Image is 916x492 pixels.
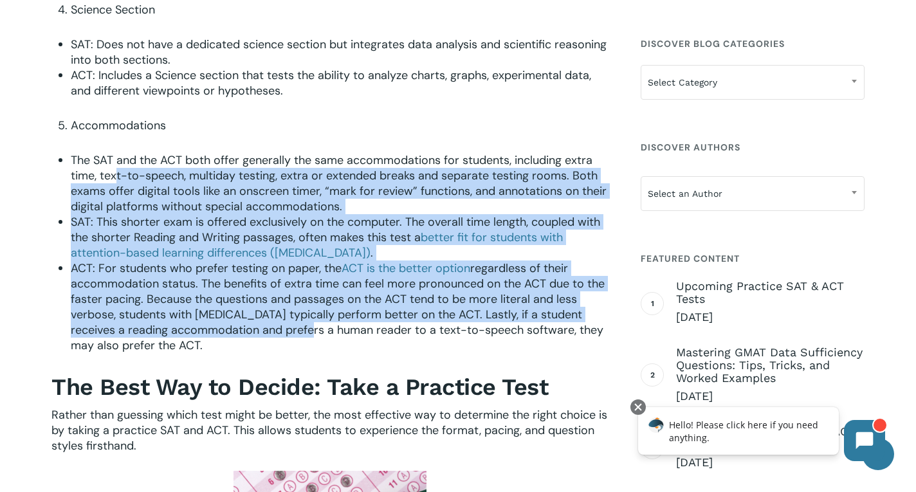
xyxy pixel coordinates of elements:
[71,260,605,353] span: regardless of their accommodation status. The benefits of extra time can feel more pronounced on ...
[71,118,166,133] span: Accommodations
[676,280,865,305] span: Upcoming Practice SAT & ACT Tests
[676,388,865,404] span: [DATE]
[71,37,607,68] span: SAT: Does not have a dedicated science section but integrates data analysis and scientific reason...
[371,245,373,260] span: .
[625,397,898,474] iframe: Chatbot
[71,68,591,98] span: ACT: Includes a Science section that tests the ability to analyze charts, graphs, experimental da...
[71,230,563,260] a: better fit for students with attention-based learning differences ([MEDICAL_DATA])
[676,280,865,325] a: Upcoming Practice SAT & ACT Tests [DATE]
[641,65,865,100] span: Select Category
[641,69,864,96] span: Select Category
[676,346,865,404] a: Mastering GMAT Data Sufficiency Questions: Tips, Tricks, and Worked Examples [DATE]
[51,407,607,453] span: Rather than guessing which test might be better, the most effective way to determine the right ch...
[342,260,470,276] a: ACT is the better option
[641,247,865,270] h4: Featured Content
[641,180,864,207] span: Select an Author
[641,32,865,55] h4: Discover Blog Categories
[676,346,865,385] span: Mastering GMAT Data Sufficiency Questions: Tips, Tricks, and Worked Examples
[71,152,607,214] span: The SAT and the ACT both offer generally the same accommodations for students, including extra ti...
[676,309,865,325] span: [DATE]
[71,2,155,17] span: Science Section
[641,136,865,159] h4: Discover Authors
[641,176,865,211] span: Select an Author
[71,214,600,245] span: SAT: This shorter exam is offered exclusively on the computer. The overall time length, coupled w...
[71,260,342,276] span: ACT: For students who prefer testing on paper, the
[51,374,548,401] b: The Best Way to Decide: Take a Practice Test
